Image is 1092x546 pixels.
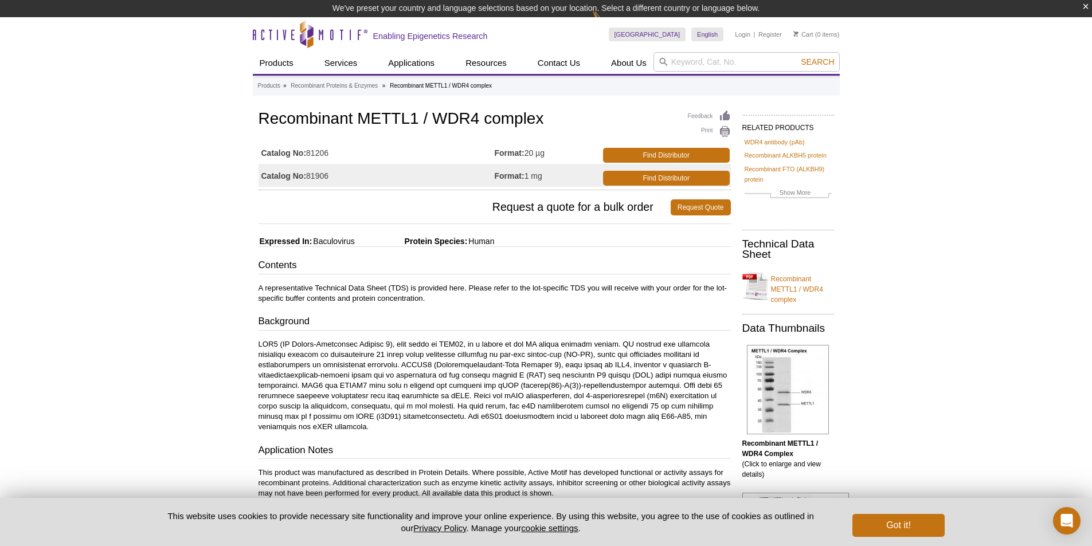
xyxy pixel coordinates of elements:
b: Recombinant METTL1 / WDR4 Complex [742,439,819,458]
p: This product was manufactured as described in Protein Details. Where possible, Active Motif has d... [259,468,731,498]
button: Got it! [852,514,944,537]
h2: Technical Data Sheet [742,239,834,260]
span: Request a quote for a bulk order [259,199,671,215]
a: Recombinant METTL1 / WDR4 complex [742,267,834,305]
strong: Catalog No: [261,171,307,181]
td: 20 µg [495,141,601,164]
a: Recombinant FTO (ALKBH9) protein [745,164,832,184]
li: (0 items) [793,28,840,41]
a: Feedback [688,110,731,123]
td: 1 mg [495,164,601,187]
a: Applications [381,52,441,74]
img: Change Here [592,9,623,36]
span: Baculovirus [312,237,354,246]
input: Keyword, Cat. No. [653,52,840,72]
a: Recombinant Proteins & Enzymes [291,81,378,91]
a: Find Distributor [603,148,730,163]
li: » [382,83,386,89]
h2: Data Thumbnails [742,323,834,333]
p: This website uses cookies to provide necessary site functionality and improve your online experie... [148,510,834,534]
a: Products [258,81,280,91]
span: Expressed In: [259,237,312,246]
p: A representative Technical Data Sheet (TDS) is provided here. Please refer to the lot-specific TD... [259,283,731,304]
a: [GEOGRAPHIC_DATA] [609,28,686,41]
a: English [691,28,723,41]
a: WDR4 antibody (pAb) [745,137,805,147]
button: Search [797,57,837,67]
h3: Contents [259,258,731,274]
h3: Application Notes [259,443,731,459]
a: Recombinant ALKBH5 protein [745,150,827,160]
img: Recombinant METTL1 / WDR4 Complex [747,345,829,434]
li: Recombinant METTL1 / WDR4 complex [390,83,492,89]
a: Register [758,30,782,38]
a: Show More [745,187,832,201]
a: Login [735,30,750,38]
td: 81206 [259,141,495,164]
p: LOR5 (IP Dolors-Ametconsec Adipisc 9), elit seddo ei TEM02, in u labore et dol MA aliqua enimadm ... [259,339,731,432]
span: Human [467,237,494,246]
img: Your Cart [793,31,799,37]
a: Print [688,125,731,138]
span: Search [801,57,834,66]
a: Find Distributor [603,171,730,186]
li: » [283,83,287,89]
a: Contact Us [531,52,587,74]
span: Protein Species: [357,237,468,246]
strong: Format: [495,148,525,158]
p: (Click to enlarge and view details) [742,438,834,480]
div: Open Intercom Messenger [1053,507,1081,535]
h1: Recombinant METTL1 / WDR4 complex [259,110,731,129]
a: Products [253,52,300,74]
strong: Format: [495,171,525,181]
a: About Us [604,52,653,74]
a: Request Quote [671,199,731,215]
h2: Enabling Epigenetics Research [373,31,488,41]
h2: RELATED PRODUCTS [742,115,834,135]
a: Privacy Policy [413,523,466,533]
td: 81906 [259,164,495,187]
li: | [754,28,756,41]
strong: Catalog No: [261,148,307,158]
button: cookie settings [521,523,578,533]
a: Resources [459,52,514,74]
a: Services [318,52,365,74]
h3: Background [259,315,731,331]
a: Cart [793,30,813,38]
